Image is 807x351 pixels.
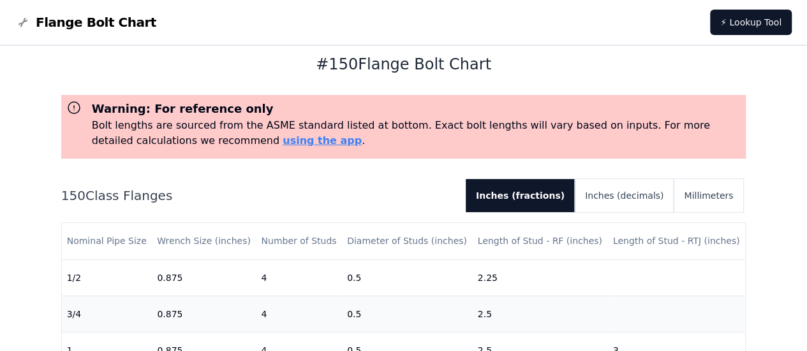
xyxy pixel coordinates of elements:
[342,296,473,332] td: 0.5
[15,15,31,30] img: Flange Bolt Chart Logo
[15,13,156,31] a: Flange Bolt Chart LogoFlange Bolt Chart
[575,179,674,212] button: Inches (decimals)
[92,118,741,148] p: Bolt lengths are sourced from the ASME standard listed at bottom. Exact bolt lengths will vary ba...
[152,296,256,332] td: 0.875
[466,179,575,212] button: Inches (fractions)
[342,259,473,296] td: 0.5
[608,223,746,259] th: Length of Stud - RTJ (inches)
[36,13,156,31] span: Flange Bolt Chart
[256,223,342,259] th: Number of Studs
[61,187,455,204] h2: 150 Class Flanges
[152,223,256,259] th: Wrench Size (inches)
[342,223,473,259] th: Diameter of Studs (inches)
[152,259,256,296] td: 0.875
[62,223,152,259] th: Nominal Pipe Size
[61,54,746,75] h1: # 150 Flange Bolt Chart
[473,223,608,259] th: Length of Stud - RF (inches)
[674,179,743,212] button: Millimeters
[473,259,608,296] td: 2.25
[256,296,342,332] td: 4
[62,259,152,296] td: 1/2
[473,296,608,332] td: 2.5
[710,10,792,35] a: ⚡ Lookup Tool
[256,259,342,296] td: 4
[62,296,152,332] td: 3/4
[283,134,362,147] a: using the app
[92,100,741,118] h3: Warning: For reference only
